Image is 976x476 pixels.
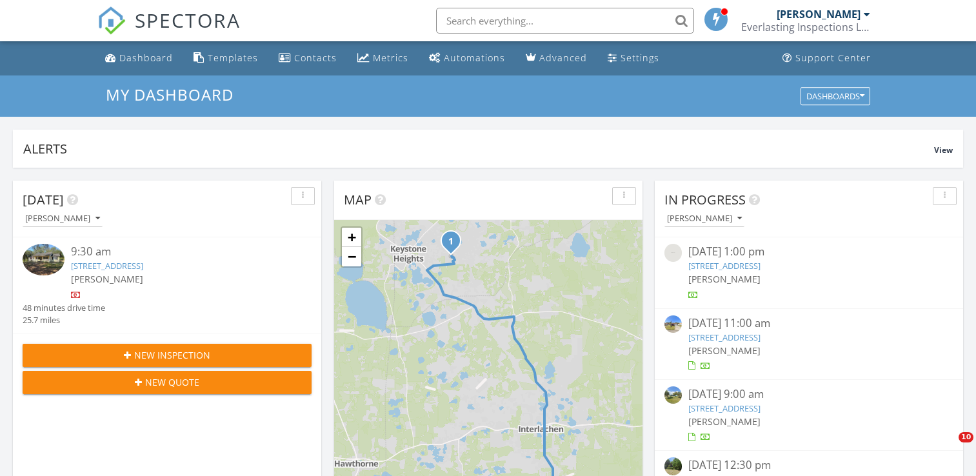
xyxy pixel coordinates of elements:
a: [DATE] 11:00 am [STREET_ADDRESS] [PERSON_NAME] [664,315,953,373]
img: streetview [664,315,682,333]
span: 10 [959,432,973,442]
a: Support Center [777,46,876,70]
a: Metrics [352,46,413,70]
span: SPECTORA [135,6,241,34]
i: 1 [448,237,453,246]
div: Metrics [373,52,408,64]
div: Templates [208,52,258,64]
span: [PERSON_NAME] [688,273,761,285]
a: Settings [603,46,664,70]
a: SPECTORA [97,17,241,45]
a: [DATE] 9:00 am [STREET_ADDRESS] [PERSON_NAME] [664,386,953,444]
a: [STREET_ADDRESS] [688,332,761,343]
input: Search everything... [436,8,694,34]
button: New Inspection [23,344,312,367]
div: Advanced [539,52,587,64]
span: [PERSON_NAME] [71,273,143,285]
div: [PERSON_NAME] [25,214,100,223]
span: New Quote [145,375,199,389]
span: [DATE] [23,191,64,208]
div: [PERSON_NAME] [777,8,861,21]
span: My Dashboard [106,84,234,105]
span: New Inspection [134,348,210,362]
a: Advanced [521,46,592,70]
div: 9:30 am [71,244,288,260]
button: [PERSON_NAME] [23,210,103,228]
div: 25.7 miles [23,314,105,326]
a: [STREET_ADDRESS] [71,260,143,272]
button: Dashboards [801,87,870,105]
a: Automations (Basic) [424,46,510,70]
a: 9:30 am [STREET_ADDRESS] [PERSON_NAME] 48 minutes drive time 25.7 miles [23,244,312,326]
div: Automations [444,52,505,64]
img: streetview [664,244,682,261]
img: streetview [664,457,682,475]
div: [DATE] 12:30 pm [688,457,929,473]
iframe: Intercom live chat [932,432,963,463]
div: Dashboards [806,92,864,101]
div: Everlasting Inspections LLC [741,21,870,34]
a: [DATE] 1:00 pm [STREET_ADDRESS] [PERSON_NAME] [664,244,953,301]
div: Alerts [23,140,934,157]
div: Settings [621,52,659,64]
img: The Best Home Inspection Software - Spectora [97,6,126,35]
div: [DATE] 9:00 am [688,386,929,402]
div: [DATE] 1:00 pm [688,244,929,260]
div: Support Center [795,52,871,64]
button: New Quote [23,371,312,394]
a: Zoom in [342,228,361,247]
a: Contacts [274,46,342,70]
span: Map [344,191,372,208]
a: [STREET_ADDRESS] [688,260,761,272]
a: [STREET_ADDRESS] [688,402,761,414]
div: [PERSON_NAME] [667,214,742,223]
a: Templates [188,46,263,70]
span: [PERSON_NAME] [688,344,761,357]
div: Contacts [294,52,337,64]
div: Dashboard [119,52,173,64]
span: View [934,144,953,155]
img: streetview [664,386,682,404]
a: Zoom out [342,247,361,266]
a: Dashboard [100,46,178,70]
img: 9373010%2Freports%2Fd722c939-da70-4057-933b-5a3f42f8a478%2Fcover_photos%2Fpd5RT2Pgga36dol06Xgs%2F... [23,244,65,275]
div: 5784 S Crater Lake Cir, Keystone Heights, Fl 32656 [451,241,459,248]
span: In Progress [664,191,746,208]
span: [PERSON_NAME] [688,415,761,428]
button: [PERSON_NAME] [664,210,744,228]
div: [DATE] 11:00 am [688,315,929,332]
div: 48 minutes drive time [23,302,105,314]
